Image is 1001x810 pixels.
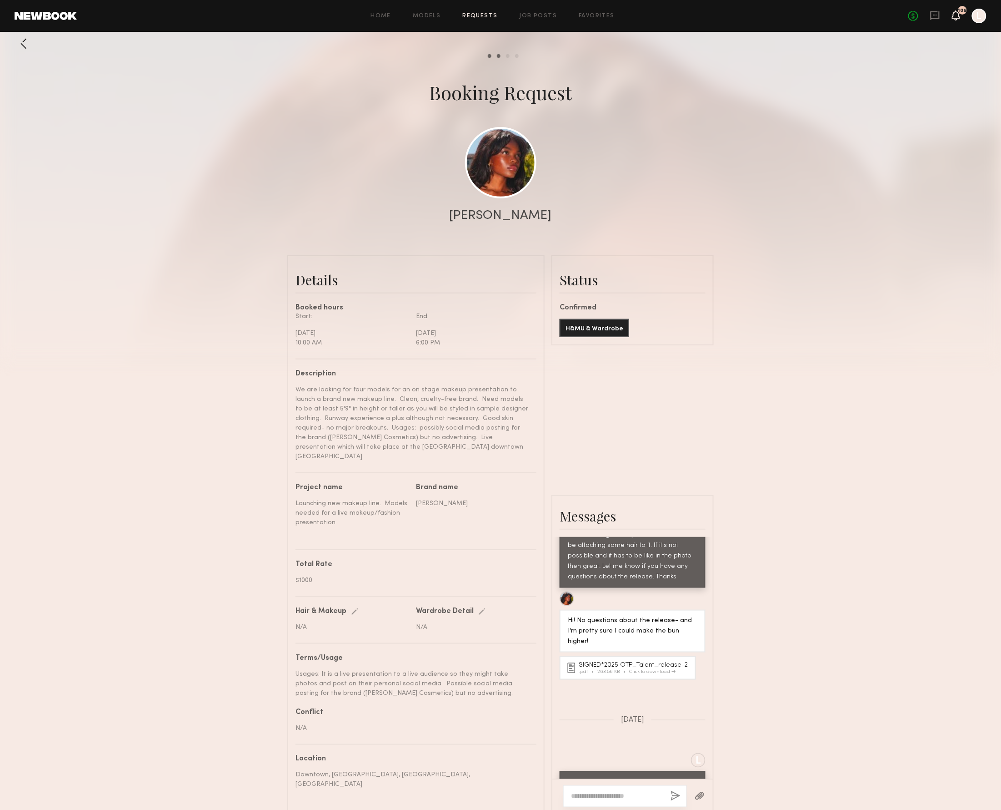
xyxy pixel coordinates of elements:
[295,499,409,527] div: Launching new makeup line. Models needed for a live makeup/fashion presentation
[295,370,530,378] div: Description
[295,329,409,338] div: [DATE]
[416,608,474,615] div: Wardrobe Detail
[416,312,530,321] div: End:
[295,756,530,763] div: Location
[295,655,530,662] div: Terms/Usage
[295,770,530,790] div: Downtown, [GEOGRAPHIC_DATA], [GEOGRAPHIC_DATA], [GEOGRAPHIC_DATA]
[371,13,391,19] a: Home
[416,623,530,632] div: N/A
[568,662,691,674] a: SIGNED*2025 OTP_Talent_release-2.pdf263.56 KBClick to download
[295,304,536,312] div: Booked hours
[579,662,691,668] div: SIGNED*2025 OTP_Talent_release-2
[295,623,409,632] div: N/A
[295,724,530,733] div: N/A
[597,669,629,674] div: 263.56 KB
[295,709,530,716] div: Conflict
[629,669,676,674] div: Click to download
[463,13,498,19] a: Requests
[579,669,597,674] div: .pdf
[429,80,572,105] div: Booking Request
[295,312,409,321] div: Start:
[621,716,644,724] span: [DATE]
[450,209,552,222] div: [PERSON_NAME]
[560,304,706,312] div: Confirmed
[416,484,530,491] div: Brand name
[520,13,557,19] a: Job Posts
[416,499,530,508] div: [PERSON_NAME]
[295,576,530,585] div: $1000
[416,329,530,338] div: [DATE]
[560,271,706,289] div: Status
[972,9,986,23] a: L
[958,8,967,13] div: 106
[295,271,536,289] div: Details
[295,669,530,698] div: Usages: It is a live presentation to a live audience so they might take photos and post on their ...
[413,13,440,19] a: Models
[560,507,706,525] div: Messages
[579,13,615,19] a: Favorites
[568,616,697,647] div: Hi! No questions about the release- and I’m pretty sure I could make the bun higher!
[295,608,346,615] div: Hair & Makeup
[295,338,409,348] div: 10:00 AM
[295,561,530,568] div: Total Rate
[560,319,629,337] button: H&MU & Wardrobe
[416,338,530,348] div: 6:00 PM
[295,484,409,491] div: Project name
[295,385,530,461] div: We are looking for four models for an on stage makeup presentation to launch a brand new makeup l...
